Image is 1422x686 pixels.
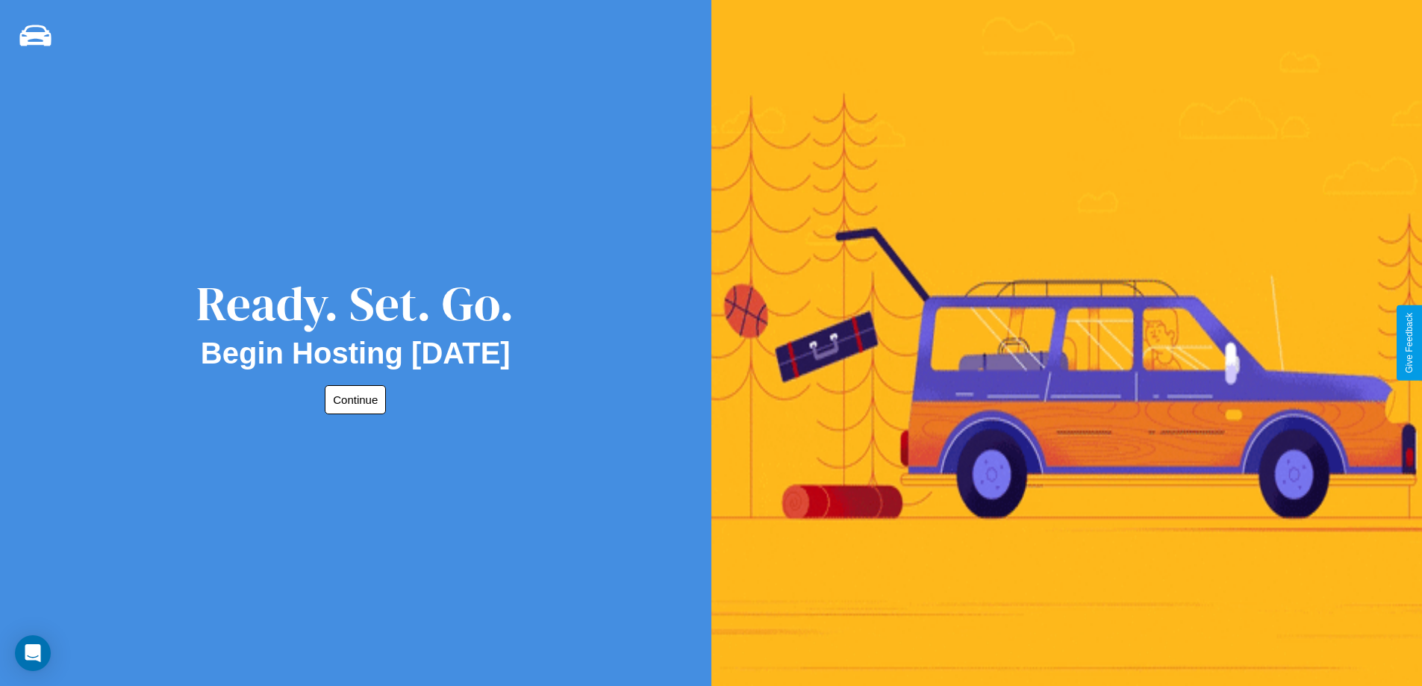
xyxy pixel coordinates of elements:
h2: Begin Hosting [DATE] [201,337,511,370]
div: Open Intercom Messenger [15,635,51,671]
div: Give Feedback [1404,313,1415,373]
button: Continue [325,385,386,414]
div: Ready. Set. Go. [196,270,514,337]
